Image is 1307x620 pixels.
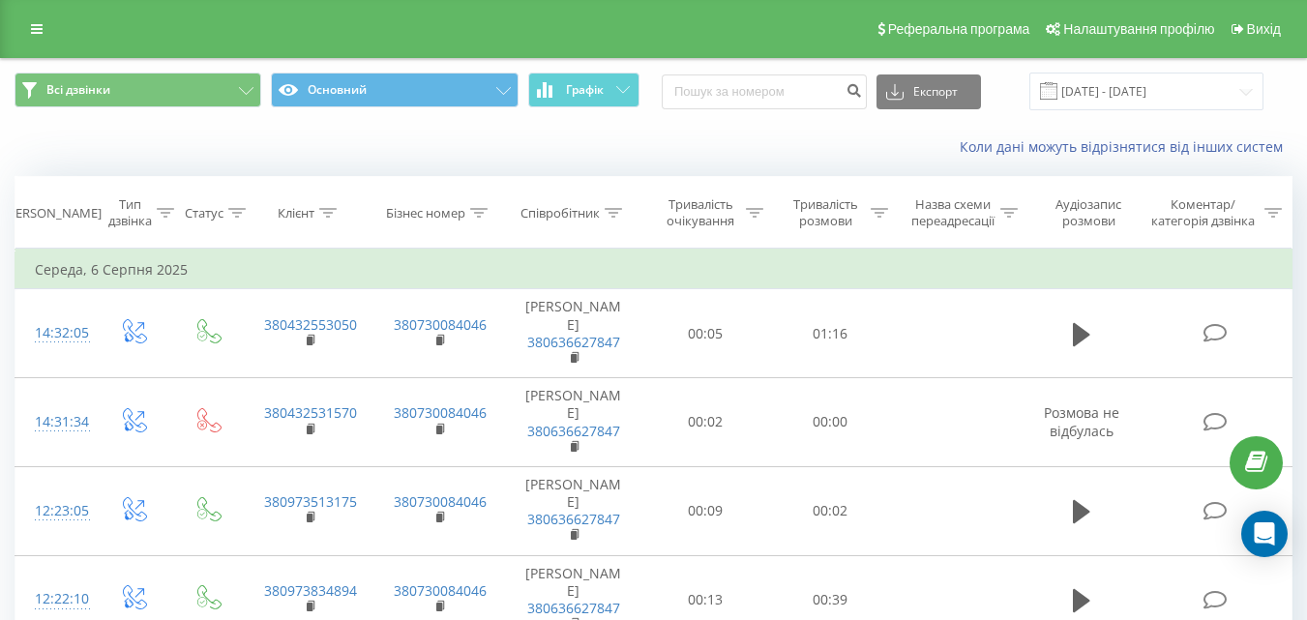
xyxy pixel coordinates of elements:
a: Коли дані можуть відрізнятися вiд інших систем [960,137,1292,156]
td: 00:09 [643,466,768,555]
div: 14:31:34 [35,403,75,441]
a: 380636627847 [527,510,620,528]
td: 00:05 [643,289,768,378]
div: Open Intercom Messenger [1241,511,1288,557]
input: Пошук за номером [662,74,867,109]
a: 380432531570 [264,403,357,422]
div: Співробітник [520,205,600,221]
a: 380636627847 [527,599,620,617]
button: Експорт [876,74,981,109]
button: Графік [528,73,639,107]
a: 380730084046 [394,581,487,600]
div: Клієнт [278,205,314,221]
div: Тривалість очікування [661,196,741,229]
a: 380973834894 [264,581,357,600]
td: 00:02 [643,378,768,467]
span: Реферальна програма [888,21,1030,37]
div: Статус [185,205,223,221]
a: 380636627847 [527,333,620,351]
span: Розмова не відбулась [1044,403,1119,439]
div: [PERSON_NAME] [4,205,102,221]
td: Середа, 6 Серпня 2025 [15,251,1292,289]
div: Тривалість розмови [786,196,866,229]
div: Назва схеми переадресації [910,196,995,229]
a: 380973513175 [264,492,357,511]
td: [PERSON_NAME] [504,378,643,467]
div: Аудіозапис розмови [1040,196,1138,229]
a: 380636627847 [527,422,620,440]
td: 00:00 [768,378,893,467]
div: Тип дзвінка [108,196,152,229]
div: Коментар/категорія дзвінка [1146,196,1260,229]
td: 00:02 [768,466,893,555]
span: Всі дзвінки [46,82,110,98]
div: 12:23:05 [35,492,75,530]
span: Налаштування профілю [1063,21,1214,37]
td: 01:16 [768,289,893,378]
div: Бізнес номер [386,205,465,221]
button: Основний [271,73,518,107]
a: 380730084046 [394,403,487,422]
a: 380730084046 [394,492,487,511]
button: Всі дзвінки [15,73,261,107]
div: 14:32:05 [35,314,75,352]
div: 12:22:10 [35,580,75,618]
span: Графік [566,83,604,97]
a: 380432553050 [264,315,357,334]
td: [PERSON_NAME] [504,466,643,555]
td: [PERSON_NAME] [504,289,643,378]
a: 380730084046 [394,315,487,334]
span: Вихід [1247,21,1281,37]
